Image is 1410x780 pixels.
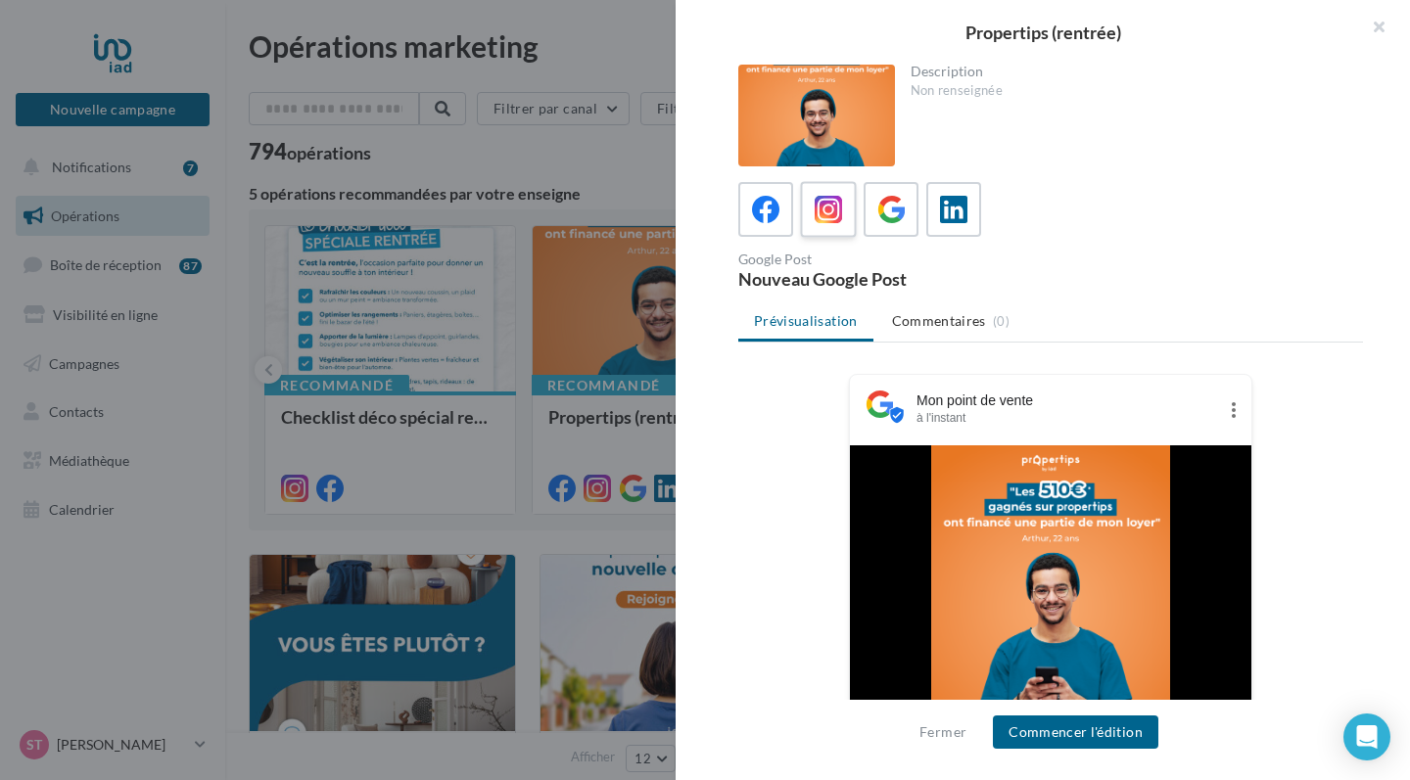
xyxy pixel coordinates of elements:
div: à l'instant [916,410,1216,426]
button: Fermer [912,720,974,744]
div: Description [911,65,1348,78]
img: 4_5_post_propertips_rentree_scolaire_2025 (1) [931,445,1170,744]
div: Propertips (rentrée) [707,23,1379,41]
div: Google Post [738,252,1043,266]
div: Nouveau Google Post [738,270,1043,288]
span: Commentaires [892,311,986,331]
button: Commencer l'édition [993,715,1158,749]
div: Mon point de vente [916,390,1216,410]
div: Non renseignée [911,82,1348,100]
div: Open Intercom Messenger [1343,713,1390,760]
span: (0) [993,313,1010,329]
